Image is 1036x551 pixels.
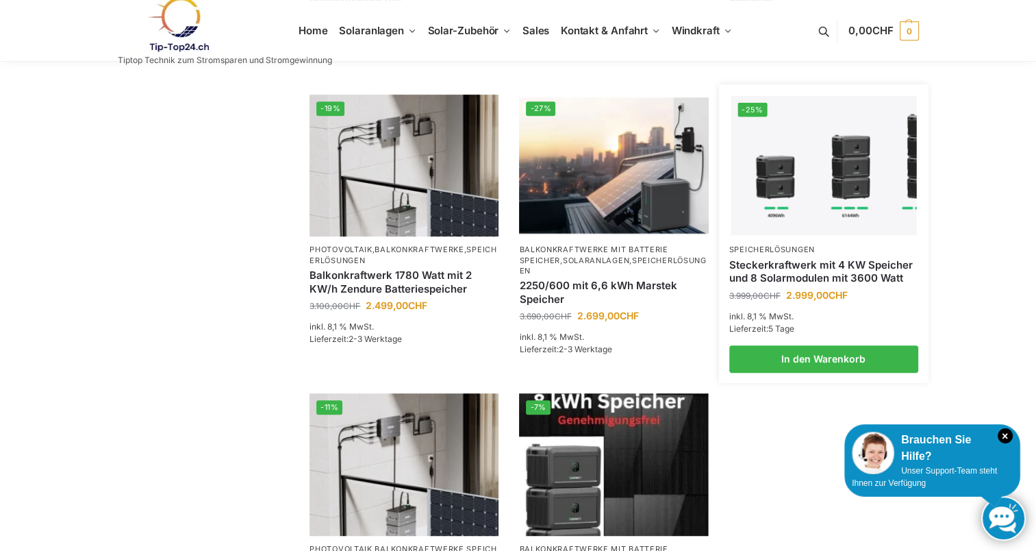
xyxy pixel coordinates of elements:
img: Balkonkraftwerk mit Marstek Speicher [519,95,708,236]
a: 0,00CHF 0 [848,10,918,51]
bdi: 2.999,00 [786,289,848,301]
span: Lieferzeit: [309,334,402,344]
bdi: 2.499,00 [366,299,427,311]
bdi: 2.699,00 [577,310,638,321]
span: Unser Support-Team steht Ihnen zur Verfügung [852,466,997,488]
bdi: 3.999,00 [729,291,781,301]
a: -19%Zendure-solar-flow-Batteriespeicher für Balkonkraftwerke [309,95,498,236]
a: Balkonkraftwerke [375,245,464,254]
a: -11%Zendure-solar-flow-Batteriespeicher für Balkonkraftwerke [309,393,498,535]
span: CHF [872,24,894,37]
a: Solaranlagen [563,256,629,265]
a: Photovoltaik [309,245,372,254]
span: Solar-Zubehör [428,24,499,37]
span: Sales [522,24,550,37]
a: Balkonkraftwerke mit Batterie Speicher [519,245,668,265]
bdi: 3.100,00 [309,301,360,311]
span: 5 Tage [768,323,794,334]
span: CHF [829,289,848,301]
span: Lieferzeit: [519,344,611,354]
a: Speicherlösungen [519,256,706,275]
p: inkl. 8,1 % MwSt. [519,331,708,343]
p: inkl. 8,1 % MwSt. [729,310,918,323]
span: Solaranlagen [339,24,404,37]
span: 2-3 Werktage [558,344,611,354]
img: Zendure-solar-flow-Batteriespeicher für Balkonkraftwerke [309,393,498,535]
span: 0 [900,21,919,40]
span: CHF [554,311,571,321]
span: Kontakt & Anfahrt [561,24,648,37]
i: Schließen [998,428,1013,443]
bdi: 3.690,00 [519,311,571,321]
a: 2250/600 mit 6,6 kWh Marstek Speicher [519,279,708,306]
a: Steckerkraftwerk mit 4 KW Speicher und 8 Solarmodulen mit 3600 Watt [729,258,918,285]
img: Customer service [852,432,894,474]
span: Windkraft [672,24,720,37]
p: , , [309,245,498,266]
p: , , [519,245,708,276]
span: CHF [408,299,427,311]
p: Tiptop Technik zum Stromsparen und Stromgewinnung [118,56,332,64]
a: Speicherlösungen [309,245,496,265]
span: 2-3 Werktage [349,334,402,344]
img: Zendure-solar-flow-Batteriespeicher für Balkonkraftwerke [309,95,498,236]
div: Brauchen Sie Hilfe? [852,432,1013,465]
a: In den Warenkorb legen: „Steckerkraftwerk mit 4 KW Speicher und 8 Solarmodulen mit 3600 Watt“ [729,345,918,373]
img: Steckerkraftwerk mit 4 KW Speicher und 8 Solarmodulen mit 3600 Watt [731,96,916,235]
a: -27%Balkonkraftwerk mit Marstek Speicher [519,95,708,236]
a: Speicherlösungen [729,245,815,254]
a: -25%Steckerkraftwerk mit 4 KW Speicher und 8 Solarmodulen mit 3600 Watt [731,96,916,235]
span: CHF [763,291,781,301]
a: -7%Steckerkraftwerk mit 8 KW Speicher und 8 Solarmodulen mit 3600 Watt [519,393,708,535]
span: 0,00 [848,24,893,37]
span: CHF [619,310,638,321]
img: Steckerkraftwerk mit 8 KW Speicher und 8 Solarmodulen mit 3600 Watt [519,393,708,535]
a: Balkonkraftwerk 1780 Watt mit 2 KW/h Zendure Batteriespeicher [309,269,498,295]
span: Lieferzeit: [729,323,794,334]
span: CHF [343,301,360,311]
p: inkl. 8,1 % MwSt. [309,321,498,333]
